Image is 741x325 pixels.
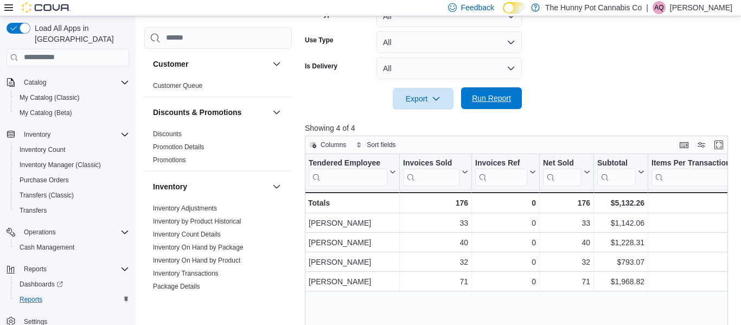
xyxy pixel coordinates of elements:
button: Subtotal [597,158,644,186]
button: All [376,31,522,53]
div: 40 [403,236,468,249]
div: Customer [144,79,292,97]
span: Inventory On Hand by Package [153,243,244,252]
p: | [646,1,648,14]
span: Inventory Transactions [153,269,219,278]
a: Inventory Adjustments [153,205,217,212]
div: Net Sold [543,158,582,186]
span: Run Report [472,93,511,104]
span: Inventory Adjustments [153,204,217,213]
div: $793.07 [597,256,644,269]
div: [PERSON_NAME] [309,216,396,230]
div: $1,142.06 [597,216,644,230]
span: Transfers (Classic) [20,191,74,200]
span: Reports [20,263,129,276]
span: Feedback [461,2,494,13]
a: Inventory Transactions [153,270,219,277]
a: Promotion Details [153,143,205,151]
button: Purchase Orders [11,173,133,188]
a: Promotions [153,156,186,164]
button: Inventory Manager (Classic) [11,157,133,173]
div: [PERSON_NAME] [309,256,396,269]
div: 71 [403,275,468,288]
span: Export [399,88,447,110]
button: Customer [270,58,283,71]
button: Inventory Count [11,142,133,157]
span: Catalog [24,78,46,87]
div: Subtotal [597,158,636,169]
div: Invoices Sold [403,158,459,186]
a: Cash Management [15,241,79,254]
div: 32 [403,256,468,269]
div: $5,132.26 [597,196,644,209]
button: Reports [11,292,133,307]
span: Dashboards [15,278,129,291]
span: My Catalog (Beta) [20,109,72,117]
div: Invoices Ref [475,158,527,169]
span: AQ [654,1,663,14]
span: Reports [15,293,129,306]
button: Reports [2,262,133,277]
span: Catalog [20,76,129,89]
span: Transfers [20,206,47,215]
div: 32 [543,256,590,269]
div: 176 [403,196,468,209]
h3: Inventory [153,181,187,192]
label: Use Type [305,36,333,44]
button: Enter fullscreen [712,138,725,151]
img: Cova [22,2,71,13]
div: 33 [403,216,468,230]
button: Operations [2,225,133,240]
span: Reports [20,295,42,304]
span: Purchase Orders [15,174,129,187]
span: Cash Management [15,241,129,254]
span: Inventory Manager (Classic) [20,161,101,169]
button: Operations [20,226,60,239]
span: Dashboards [20,280,63,289]
div: Tendered Employee [309,158,387,169]
a: Customer Queue [153,82,202,90]
div: 71 [543,275,590,288]
a: Inventory On Hand by Product [153,257,240,264]
button: Inventory [2,127,133,142]
div: 0 [475,275,536,288]
button: Inventory [270,180,283,193]
div: Invoices Sold [403,158,459,169]
a: Dashboards [15,278,67,291]
div: Items Per Transaction [651,158,738,186]
div: Totals [308,196,396,209]
a: Discounts [153,130,182,138]
p: [PERSON_NAME] [670,1,732,14]
span: Cash Management [20,243,74,252]
button: Tendered Employee [309,158,396,186]
a: Inventory Manager (Classic) [15,158,105,171]
a: Purchase Orders [15,174,73,187]
button: Catalog [20,76,50,89]
div: 40 [543,236,590,249]
span: Reports [24,265,47,273]
span: My Catalog (Classic) [15,91,129,104]
a: Inventory Count [15,143,70,156]
button: Export [393,88,453,110]
div: 0 [475,236,536,249]
a: Transfers [15,204,51,217]
div: $1,228.31 [597,236,644,249]
div: Items Per Transaction [651,158,738,169]
span: Load All Apps in [GEOGRAPHIC_DATA] [30,23,129,44]
div: 176 [543,196,590,209]
a: My Catalog (Beta) [15,106,76,119]
span: Package Details [153,282,200,291]
a: Inventory by Product Historical [153,218,241,225]
span: Operations [20,226,129,239]
div: [PERSON_NAME] [309,236,396,249]
label: Is Delivery [305,62,337,71]
button: My Catalog (Beta) [11,105,133,120]
a: My Catalog (Classic) [15,91,84,104]
div: 0 [475,216,536,230]
div: 33 [543,216,590,230]
button: Discounts & Promotions [270,106,283,119]
span: Inventory Manager (Classic) [15,158,129,171]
